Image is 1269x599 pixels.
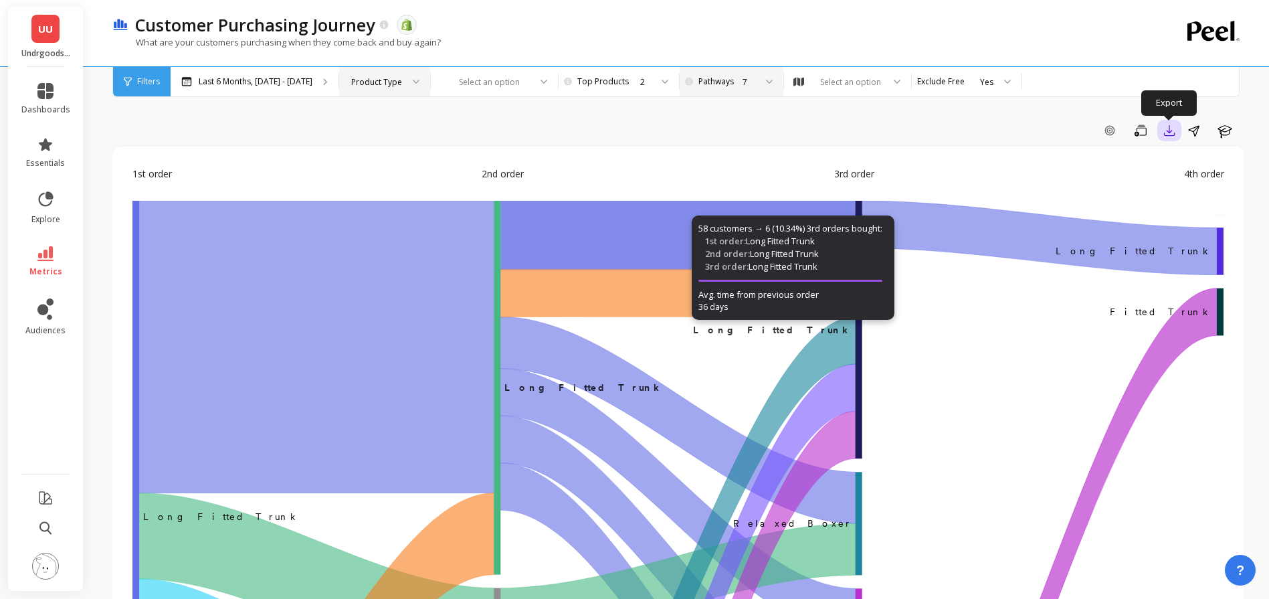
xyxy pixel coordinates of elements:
[1110,307,1213,317] text: Fitted Trunk
[1225,555,1256,586] button: ?
[21,104,70,115] span: dashboards
[1236,561,1244,580] span: ?
[743,76,755,88] div: 7
[21,48,70,59] p: Undrgoods UAE
[135,13,375,36] p: Customer Purchasing Journey
[640,76,651,88] div: 2
[818,76,883,88] div: Select an option
[504,382,663,393] text: Long Fitted Trunk
[733,518,852,529] text: ​Relaxed Boxer
[112,19,128,31] img: header icon
[132,167,172,181] span: 1st order
[1184,167,1224,181] span: 4th order
[834,167,874,181] span: 3rd order
[143,511,300,522] text: ‌Long Fitted Trunk
[137,76,160,87] span: Filters
[25,325,66,336] span: audiences
[793,77,804,87] img: audience_map.svg
[112,36,441,48] p: What are your customers purchasing when they come back and buy again?
[693,325,852,335] text: ​Long Fitted Trunk
[38,21,53,37] span: UU
[32,553,59,580] img: profile picture
[351,76,402,88] div: Product Type
[29,266,62,277] span: metrics
[980,76,993,88] div: Yes
[401,19,413,31] img: api.shopify.svg
[1056,246,1213,256] text: Long Fitted Trunk
[482,167,524,181] span: 2nd order
[31,214,60,225] span: explore
[199,76,312,87] p: Last 6 Months, [DATE] - [DATE]
[26,158,65,169] span: essentials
